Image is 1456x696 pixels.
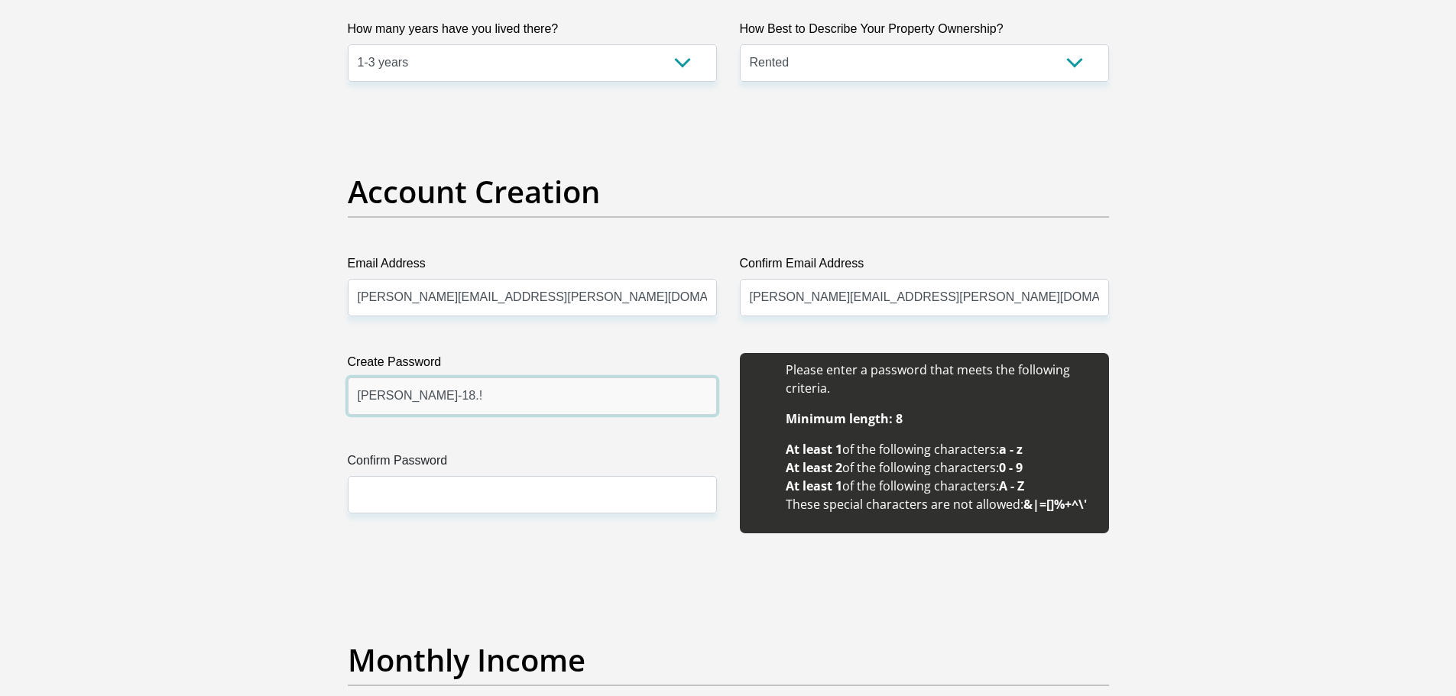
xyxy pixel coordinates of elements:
li: of the following characters: [786,458,1094,477]
b: At least 2 [786,459,842,476]
li: of the following characters: [786,440,1094,458]
label: How Best to Describe Your Property Ownership? [740,20,1109,44]
b: At least 1 [786,477,842,494]
label: Confirm Password [348,452,717,476]
label: Create Password [348,353,717,377]
input: Create Password [348,377,717,415]
b: 0 - 9 [999,459,1023,476]
b: A - Z [999,477,1024,494]
h2: Account Creation [348,173,1109,210]
select: Please select a value [740,44,1109,82]
li: Please enter a password that meets the following criteria. [786,361,1094,397]
b: a - z [999,441,1023,458]
li: These special characters are not allowed: [786,495,1094,513]
label: How many years have you lived there? [348,20,717,44]
b: At least 1 [786,441,842,458]
label: Email Address [348,254,717,279]
select: Please select a value [348,44,717,82]
h2: Monthly Income [348,642,1109,678]
input: Confirm Password [348,476,717,513]
input: Confirm Email Address [740,279,1109,316]
li: of the following characters: [786,477,1094,495]
label: Confirm Email Address [740,254,1109,279]
b: Minimum length: 8 [786,410,903,427]
input: Email Address [348,279,717,316]
b: &|=[]%+^\' [1023,496,1087,513]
